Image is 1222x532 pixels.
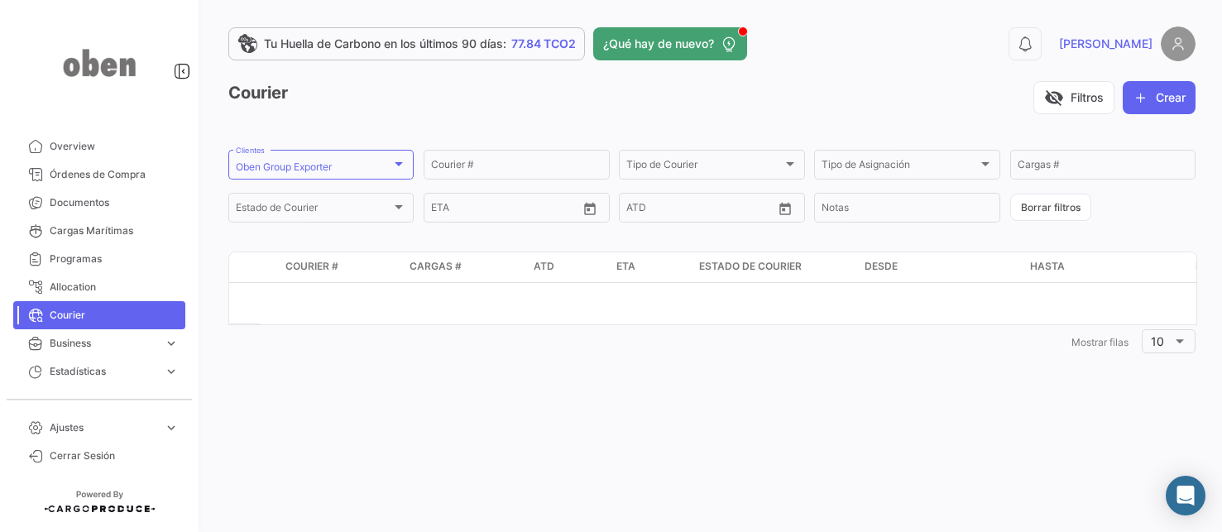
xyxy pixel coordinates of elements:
[228,27,585,60] a: Tu Huella de Carbono en los últimos 90 días:77.84 TCO2
[50,392,179,407] span: Huella de Carbono
[1010,194,1091,221] button: Borrar filtros
[13,132,185,161] a: Overview
[616,259,635,274] span: ETA
[534,259,554,274] span: ATD
[692,252,858,282] datatable-header-cell: Estado de Courier
[50,364,157,379] span: Estadísticas
[236,204,391,216] span: Estado de Courier
[236,161,332,173] mat-select-trigger: Oben Group Exporter
[228,81,288,105] h3: Courier
[1123,81,1196,114] button: Crear
[13,189,185,217] a: Documentos
[858,252,1023,282] datatable-header-cell: Desde
[13,245,185,273] a: Programas
[699,259,802,274] span: Estado de Courier
[1023,252,1189,282] datatable-header-cell: Hasta
[865,259,898,274] span: Desde
[50,195,179,210] span: Documentos
[610,252,692,282] datatable-header-cell: ETA
[164,336,179,351] span: expand_more
[577,196,602,221] button: Open calendar
[773,196,798,221] button: Open calendar
[50,223,179,238] span: Cargas Marítimas
[13,386,185,414] a: Huella de Carbono
[626,161,782,173] span: Tipo de Courier
[1044,88,1064,108] span: visibility_off
[50,308,179,323] span: Courier
[164,364,179,379] span: expand_more
[1166,476,1205,515] div: Abrir Intercom Messenger
[50,280,179,295] span: Allocation
[1151,334,1164,348] span: 10
[13,273,185,301] a: Allocation
[1161,26,1196,61] img: placeholder-user.png
[690,204,760,216] input: ATD Hasta
[50,420,157,435] span: Ajustes
[1030,259,1065,274] span: Hasta
[431,204,482,216] input: ETA Desde
[493,204,563,216] input: ETA Hasta
[50,448,179,463] span: Cerrar Sesión
[603,36,714,52] span: ¿Qué hay de nuevo?
[50,252,179,266] span: Programas
[229,252,279,282] datatable-header-cell: logo
[164,420,179,435] span: expand_more
[626,204,678,216] input: ATD Desde
[13,217,185,245] a: Cargas Marítimas
[593,27,747,60] button: ¿Qué hay de nuevo?
[13,161,185,189] a: Órdenes de Compra
[527,252,610,282] datatable-header-cell: ATD
[58,20,141,106] img: oben-logo.png
[50,336,157,351] span: Business
[1033,81,1114,114] button: visibility_offFiltros
[13,301,185,329] a: Courier
[511,36,576,52] span: 77.84 TCO2
[1071,336,1129,348] span: Mostrar filas
[285,259,338,274] span: Courier #
[279,252,403,282] datatable-header-cell: Courier #
[410,259,462,274] span: Cargas #
[264,36,506,52] span: Tu Huella de Carbono en los últimos 90 días:
[403,252,527,282] datatable-header-cell: Cargas #
[50,167,179,182] span: Órdenes de Compra
[822,161,977,173] span: Tipo de Asignación
[50,139,179,154] span: Overview
[1059,36,1153,52] span: [PERSON_NAME]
